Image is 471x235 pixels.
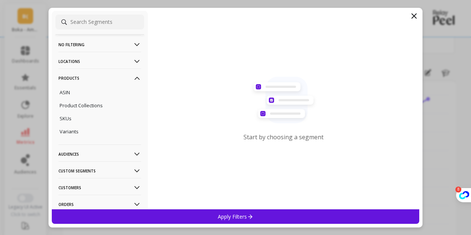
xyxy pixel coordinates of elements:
p: Start by choosing a segment [244,133,324,141]
p: Products [58,69,141,88]
p: SKUs [60,115,71,122]
p: No filtering [58,35,141,54]
p: ASIN [60,89,70,96]
p: Customers [58,178,141,197]
p: Variants [60,128,79,135]
p: Apply Filters [218,213,253,220]
p: Audiences [58,145,141,163]
input: Search Segments [55,15,144,29]
p: Product Collections [60,102,103,109]
p: Locations [58,52,141,71]
p: Custom Segments [58,161,141,180]
p: Orders [58,195,141,214]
